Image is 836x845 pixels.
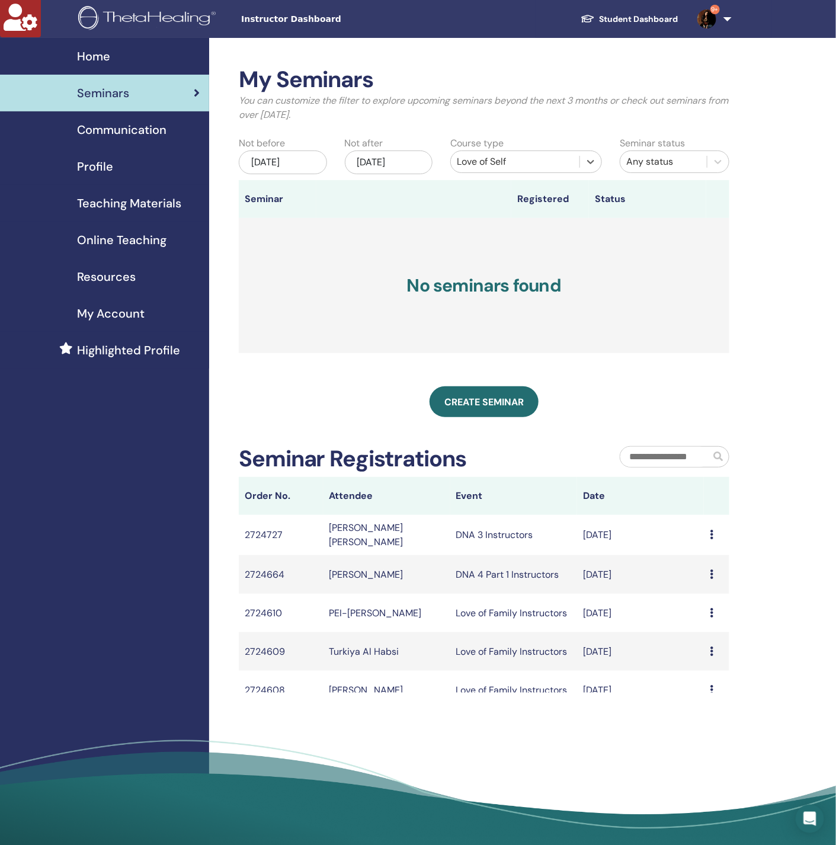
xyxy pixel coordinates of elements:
td: [DATE] [577,671,704,709]
span: Resources [77,268,136,286]
th: Seminar [239,180,316,218]
td: [DATE] [577,515,704,555]
td: [PERSON_NAME] [323,555,450,594]
td: Love of Family Instructors [450,671,577,709]
h2: Seminar Registrations [239,446,467,473]
span: Create seminar [444,396,524,408]
td: DNA 4 Part 1 Instructors [450,555,577,594]
td: [DATE] [577,594,704,632]
td: 2724609 [239,632,323,671]
img: logo.png [78,6,220,33]
span: Instructor Dashboard [241,13,419,25]
td: 2724608 [239,671,323,709]
div: Any status [626,155,701,169]
td: [PERSON_NAME] [PERSON_NAME] [323,515,450,555]
span: Profile [77,158,113,175]
td: Love of Family Instructors [450,632,577,671]
th: Order No. [239,477,323,515]
div: [DATE] [239,151,327,174]
th: Status [589,180,706,218]
label: Not before [239,136,285,151]
div: Love of Self [457,155,574,169]
span: Teaching Materials [77,194,181,212]
label: Seminar status [620,136,685,151]
span: 9+ [710,5,720,14]
td: 2724664 [239,555,323,594]
a: Student Dashboard [571,8,688,30]
td: [DATE] [577,632,704,671]
th: Date [577,477,704,515]
label: Not after [345,136,383,151]
td: PEI-[PERSON_NAME] [323,594,450,632]
label: Course type [450,136,504,151]
span: Seminars [77,84,129,102]
td: DNA 3 Instructors [450,515,577,555]
p: You can customize the filter to explore upcoming seminars beyond the next 3 months or check out s... [239,94,729,122]
td: Turkiya Al Habsi [323,632,450,671]
h2: My Seminars [239,66,729,94]
span: My Account [77,305,145,322]
td: [PERSON_NAME] [323,671,450,709]
th: Registered [511,180,589,218]
span: Highlighted Profile [77,341,180,359]
a: Create seminar [430,386,539,417]
div: [DATE] [345,151,433,174]
h3: No seminars found [239,218,729,353]
div: Open Intercom Messenger [796,805,824,833]
td: 2724610 [239,594,323,632]
span: Communication [77,121,166,139]
th: Event [450,477,577,515]
img: default.jpg [697,9,716,28]
th: Attendee [323,477,450,515]
td: Love of Family Instructors [450,594,577,632]
img: graduation-cap-white.svg [581,14,595,24]
span: Online Teaching [77,231,166,249]
span: Home [77,47,110,65]
td: 2724727 [239,515,323,555]
td: [DATE] [577,555,704,594]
